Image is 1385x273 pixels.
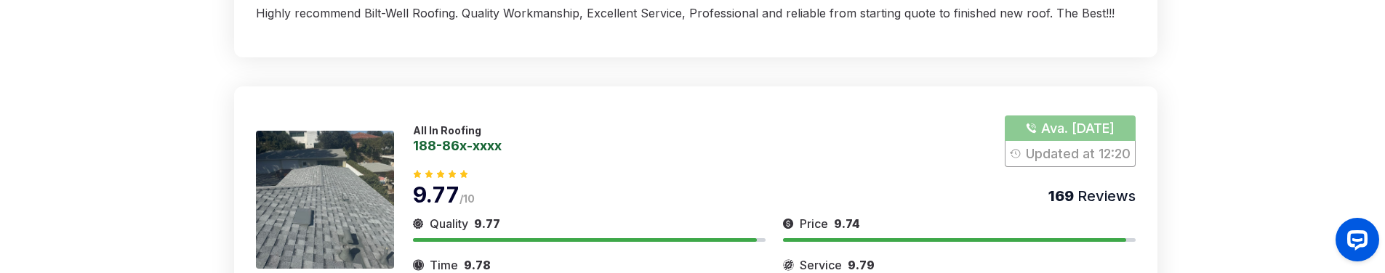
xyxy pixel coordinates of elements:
[459,192,475,205] span: /10
[430,215,468,232] span: Quality
[413,215,424,232] img: slider icon
[256,6,1115,20] span: Highly recommend Bilt-Well Roofing. Quality Workmanship, Excellent Service, Professional and reli...
[834,216,860,231] span: 9.74
[1074,187,1136,205] span: Reviews
[1324,212,1385,273] iframe: OpenWidget widget
[783,215,794,232] img: slider icon
[413,139,502,152] a: 188-86x-xxxx
[413,182,459,208] span: 9.77
[474,216,500,231] span: 9.77
[800,215,828,232] span: Price
[1048,187,1074,205] span: 169
[256,131,394,269] img: 175620716589708.jpeg
[464,258,491,272] span: 9.78
[413,124,502,136] p: All In Roofing
[848,258,875,272] span: 9.79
